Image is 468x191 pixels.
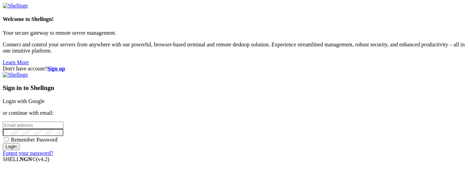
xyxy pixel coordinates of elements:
[3,42,465,54] p: Connect and control your servers from anywhere with our powerful, browser-based terminal and remo...
[3,98,45,104] a: Login with Google
[3,66,465,72] div: Don't have account?
[36,156,50,162] span: 4.2.0
[4,137,9,142] input: Remember Password
[47,66,65,71] a: Sign up
[20,156,32,162] b: NGN
[3,16,465,22] h4: Welcome to Shellngn!
[3,30,465,36] p: Your secure gateway to remote server management.
[3,3,28,9] img: Shellngn
[3,59,29,65] a: Learn More
[3,72,28,78] img: Shellngn
[3,122,63,129] input: Email address
[11,137,58,143] span: Remember Password
[3,150,53,156] a: Forgot your password?
[3,143,20,150] input: Login
[3,84,465,92] h3: Sign in to Shellngn
[3,156,49,162] span: SHELL ©
[3,110,465,116] p: or continue with email:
